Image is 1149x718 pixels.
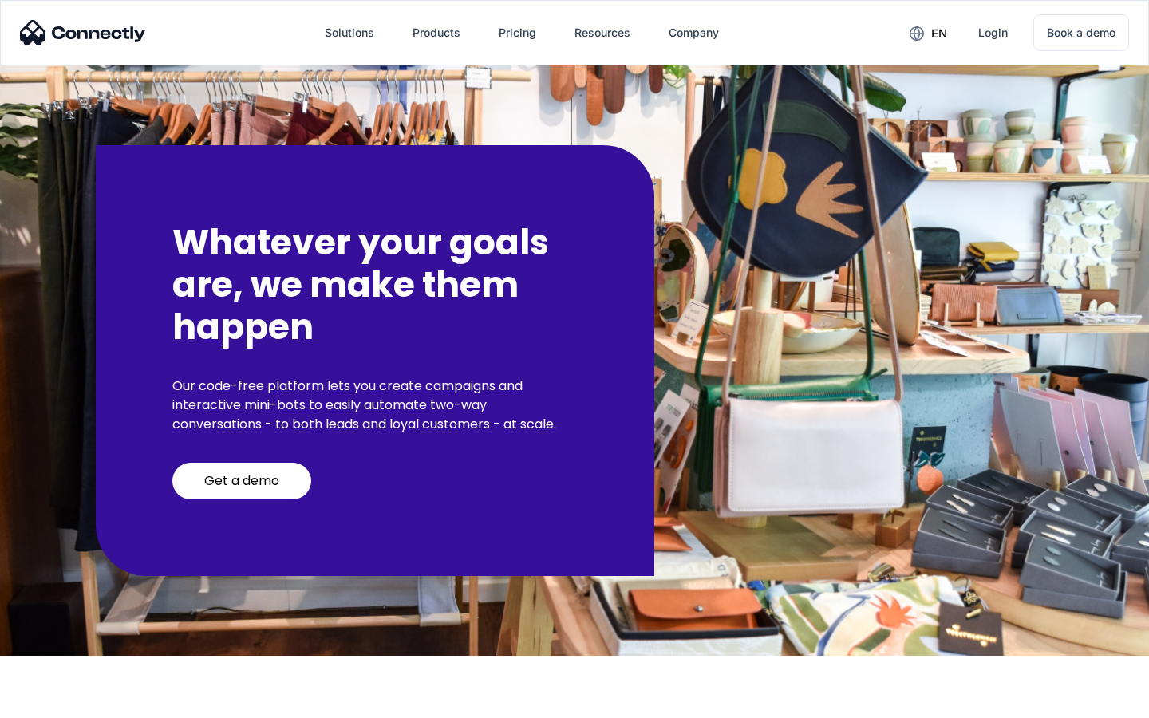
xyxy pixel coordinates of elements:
[978,22,1008,44] div: Login
[965,14,1021,52] a: Login
[172,222,578,348] h2: Whatever your goals are, we make them happen
[499,22,536,44] div: Pricing
[32,690,96,712] ul: Language list
[931,22,947,45] div: en
[669,22,719,44] div: Company
[16,690,96,712] aside: Language selected: English
[574,22,630,44] div: Resources
[325,22,374,44] div: Solutions
[20,20,146,45] img: Connectly Logo
[172,463,311,499] a: Get a demo
[413,22,460,44] div: Products
[204,473,279,489] div: Get a demo
[1033,14,1129,51] a: Book a demo
[172,377,578,434] p: Our code-free platform lets you create campaigns and interactive mini-bots to easily automate two...
[486,14,549,52] a: Pricing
